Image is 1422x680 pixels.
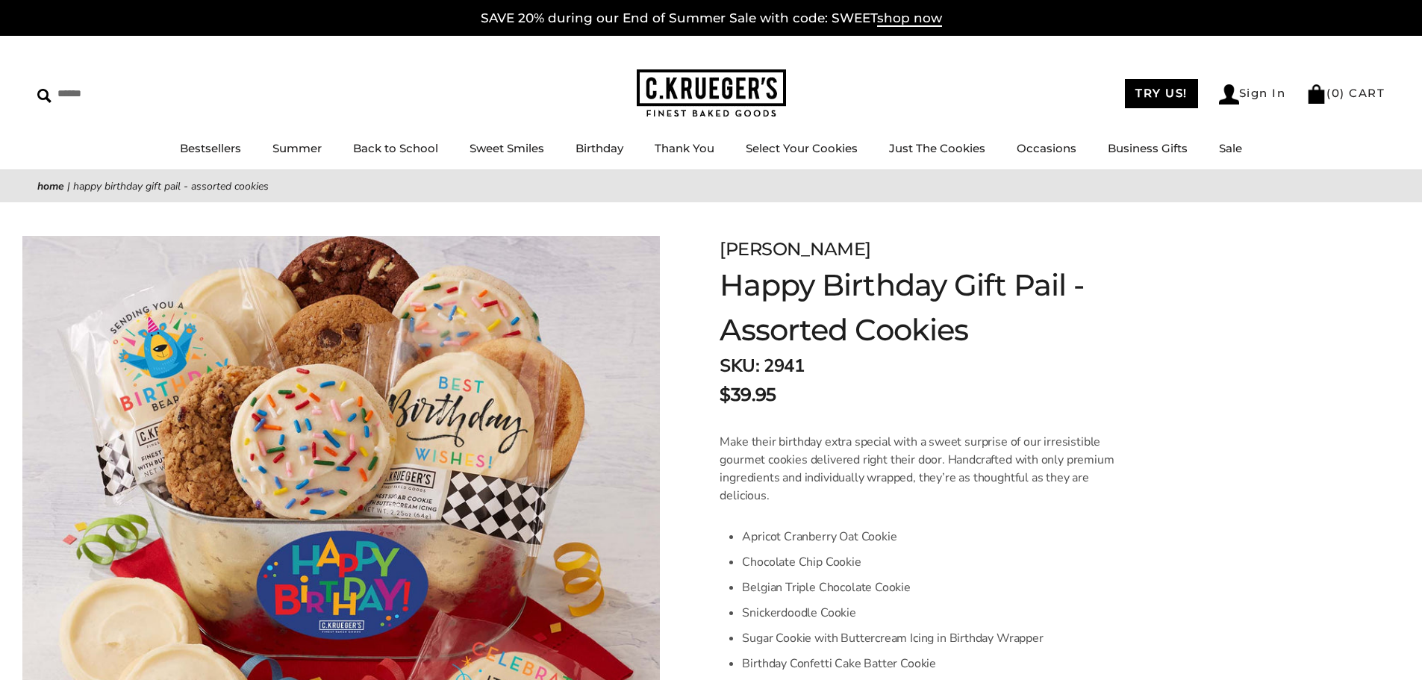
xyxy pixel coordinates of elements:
a: Just The Cookies [889,141,985,155]
a: Birthday [576,141,623,155]
span: 0 [1332,86,1341,100]
span: shop now [877,10,942,27]
input: Search [37,82,215,105]
li: Belgian Triple Chocolate Cookie [742,575,1128,600]
a: TRY US! [1125,79,1198,108]
span: 2941 [764,354,804,378]
strong: SKU: [720,354,759,378]
nav: breadcrumbs [37,178,1385,195]
a: Sign In [1219,84,1286,105]
div: [PERSON_NAME] [720,236,1196,263]
a: Back to School [353,141,438,155]
a: Thank You [655,141,714,155]
a: Sale [1219,141,1242,155]
a: Occasions [1017,141,1076,155]
img: Bag [1306,84,1326,104]
a: (0) CART [1306,86,1385,100]
img: Search [37,89,52,103]
a: Business Gifts [1108,141,1188,155]
a: SAVE 20% during our End of Summer Sale with code: SWEETshop now [481,10,942,27]
a: Select Your Cookies [746,141,858,155]
li: Sugar Cookie with Buttercream Icing in Birthday Wrapper [742,626,1128,651]
img: C.KRUEGER'S [637,69,786,118]
img: Account [1219,84,1239,105]
span: $39.95 [720,381,776,408]
li: Snickerdoodle Cookie [742,600,1128,626]
a: Home [37,179,64,193]
span: | [67,179,70,193]
li: Birthday Confetti Cake Batter Cookie [742,651,1128,677]
a: Sweet Smiles [470,141,544,155]
p: Make their birthday extra special with a sweet surprise of our irresistible gourmet cookies deliv... [720,433,1128,505]
span: Happy Birthday Gift Pail - Assorted Cookies [73,179,269,193]
a: Bestsellers [180,141,241,155]
li: Chocolate Chip Cookie [742,549,1128,575]
h1: Happy Birthday Gift Pail - Assorted Cookies [720,263,1196,352]
a: Summer [272,141,322,155]
li: Apricot Cranberry Oat Cookie [742,524,1128,549]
